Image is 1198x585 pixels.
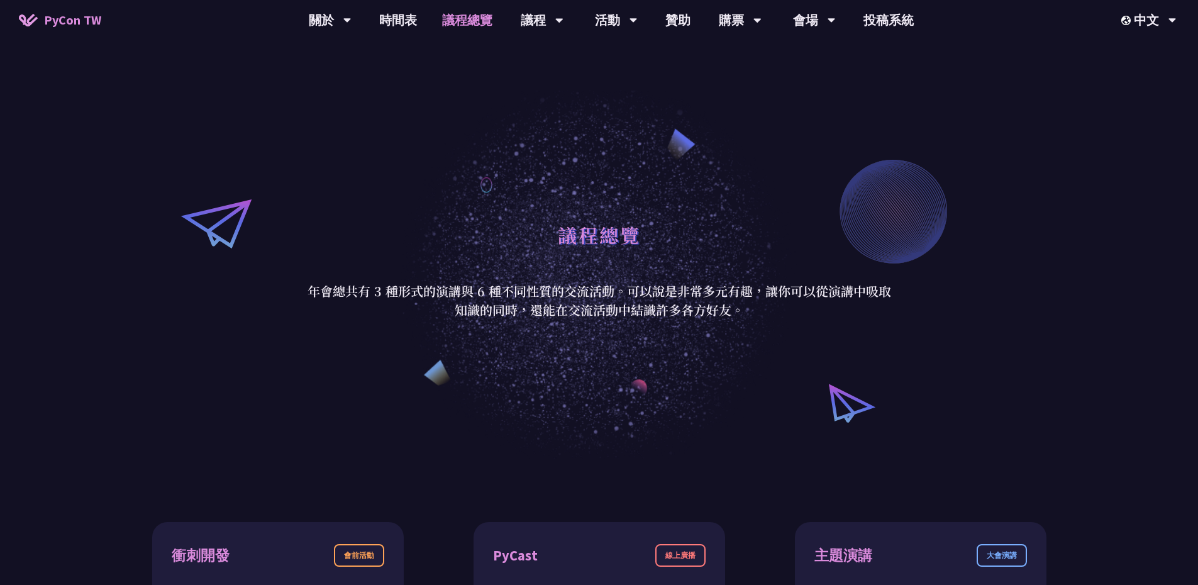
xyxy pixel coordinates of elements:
h1: 議程總覽 [558,216,641,253]
div: 會前活動 [334,544,384,567]
div: 大會演講 [977,544,1027,567]
div: 主題演講 [814,545,872,567]
div: 線上廣播 [655,544,706,567]
span: PyCon TW [44,11,101,30]
a: PyCon TW [6,4,114,36]
img: Locale Icon [1121,16,1134,25]
p: 年會總共有 3 種形式的演講與 6 種不同性質的交流活動。可以說是非常多元有趣，讓你可以從演講中吸取知識的同時，還能在交流活動中結識許多各方好友。 [307,282,892,320]
img: Home icon of PyCon TW 2025 [19,14,38,26]
div: PyCast [493,545,538,567]
div: 衝刺開發 [172,545,230,567]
